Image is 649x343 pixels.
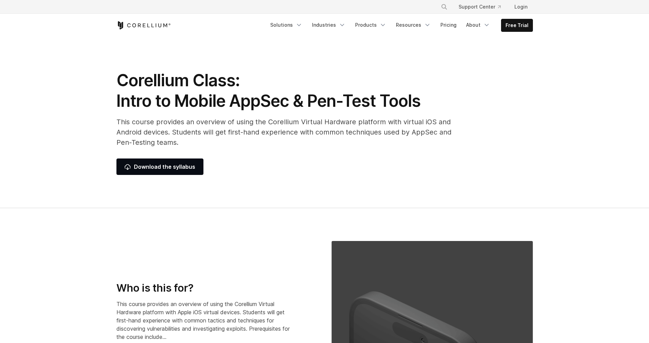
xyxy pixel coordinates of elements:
a: Login [509,1,533,13]
a: About [462,19,494,31]
h3: Who is this for? [116,282,292,295]
a: Pricing [436,19,461,31]
p: This course provides an overview of using the Corellium Virtual Hardware platform with Apple iOS ... [116,300,292,341]
p: This course provides an overview of using the Corellium Virtual Hardware platform with virtual iO... [116,117,459,148]
button: Search [438,1,450,13]
span: Download the syllabus [125,163,195,171]
div: Navigation Menu [266,19,533,32]
a: Solutions [266,19,307,31]
a: Corellium Home [116,21,171,29]
h1: Corellium Class: Intro to Mobile AppSec & Pen-Test Tools [116,70,459,111]
a: Resources [392,19,435,31]
a: Free Trial [501,19,533,31]
a: Support Center [453,1,506,13]
div: Navigation Menu [433,1,533,13]
a: Download the syllabus [116,158,203,175]
a: Industries [308,19,350,31]
a: Products [351,19,390,31]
